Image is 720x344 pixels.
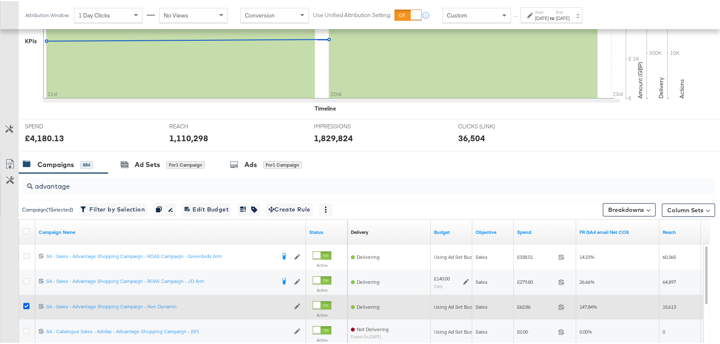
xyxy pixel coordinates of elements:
span: Conversion [245,10,275,18]
span: Delivering [357,302,380,309]
a: The number of people your ad was served to. [663,228,698,234]
span: Sales [476,278,488,284]
div: Timeline [315,103,336,111]
span: 1 Day Clicks [79,10,110,18]
label: Active [313,311,331,317]
button: Filter by Selection [79,202,147,215]
span: Filter by Selection [82,203,145,214]
a: The total amount spent to date. [517,228,573,234]
a: SA - Catalogue Sales - Adidas - Advantage Shopping Campaign - (SF) [46,327,290,334]
div: Campaign ( 1 Selected) [22,205,73,212]
div: Using Ad Set Budget [434,327,480,334]
div: Delivery [351,228,368,234]
a: SA - Sales - Advantage Shopping Campaign - ROAS Campaign - JD Arm [46,277,275,285]
button: Column Sets [662,202,715,216]
div: SA - Sales - Advantage Shopping Campaign - ROAS Campaign - Greenbids Arm [46,252,275,258]
div: Ads [244,159,257,168]
div: KPIs [25,36,37,44]
span: £338.01 [517,253,555,259]
span: Not Delivering [357,325,389,331]
text: Actions [678,78,685,97]
div: Using Ad Set Budget [434,302,480,309]
span: £279.80 [517,278,555,284]
div: for 1 Campaign [263,160,302,167]
a: Shows the current state of your Ad Campaign. [309,228,344,234]
sub: Daily [434,283,443,287]
a: Your campaign's objective. [476,228,510,234]
div: [DATE] [556,14,570,20]
span: Delivering [357,278,380,284]
span: 15,613 [663,302,676,309]
span: Sales [476,253,488,259]
a: SA - Sales - Advantage Shopping Campaign - Non Dynamic [46,302,290,309]
a: Reflects the ability of your Ad Campaign to achieve delivery based on ad states, schedule and bud... [351,228,368,234]
div: 1,110,298 [169,131,208,143]
div: [DATE] [535,14,549,20]
label: Use Unified Attribution Setting: [313,10,391,18]
span: No Views [164,10,188,18]
button: Breakdowns [603,202,656,215]
span: £0.00 [517,327,555,334]
label: Start: [535,8,549,14]
a: The maximum amount you're willing to spend on your ads, on average each day or over the lifetime ... [434,228,469,234]
span: SPEND [25,121,87,129]
strong: to [549,14,556,20]
span: 147.84% [579,302,597,309]
div: 884 [80,160,93,167]
div: Ad Sets [135,159,160,168]
label: Active [313,336,331,342]
span: IMPRESSIONS [314,121,376,129]
span: REACH [169,121,232,129]
div: Attribution Window: [25,11,70,17]
button: Create Rule [266,202,313,215]
span: ↑ [512,14,520,17]
span: 0.00% [579,327,592,334]
input: Search Campaigns by Name, ID or Objective [33,174,652,190]
span: 64,897 [663,278,676,284]
span: 0 [663,327,665,334]
div: SA - Sales - Advantage Shopping Campaign - ROAS Campaign - JD Arm [46,277,275,283]
text: Delivery [657,76,665,97]
div: 36,504 [458,131,485,143]
sub: ended on [DATE] [351,333,389,338]
a: Your campaign name. [39,228,303,234]
span: 60,365 [663,253,676,259]
div: Using Ad Set Budget [434,253,480,259]
div: Campaigns [37,159,74,168]
span: 26.66% [579,278,594,284]
text: Amount (GBP) [636,61,644,97]
button: Edit Budget [182,202,231,215]
label: End: [556,8,570,14]
span: £62.86 [517,302,555,309]
a: SA - Sales - Advantage Shopping Campaign - ROAS Campaign - Greenbids Arm [46,252,275,260]
span: CLICKS (LINK) [458,121,520,129]
div: for 1 Campaign [166,160,205,167]
span: Custom [447,10,467,18]
span: Edit Budget [185,203,229,214]
span: Create Rule [269,203,311,214]
label: Active [313,286,331,292]
span: Sales [476,327,488,334]
span: Sales [476,302,488,309]
a: FR GA4 Net COS [579,228,656,234]
div: £140.00 [434,274,450,281]
div: £4,180.13 [25,131,64,143]
label: Active [313,261,331,267]
div: 1,829,824 [314,131,353,143]
span: 14.23% [579,253,594,259]
span: Delivering [357,253,380,259]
